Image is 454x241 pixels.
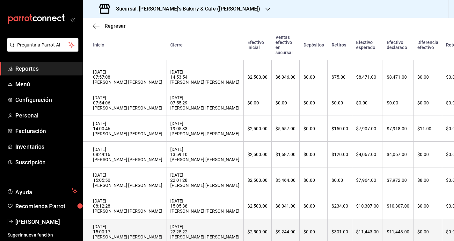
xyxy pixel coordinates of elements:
div: [DATE] 19:05:33 [PERSON_NAME] [PERSON_NAME] [170,121,239,136]
div: $0.00 [304,74,324,80]
div: $6,046.00 [275,74,296,80]
div: $8.00 [417,178,438,183]
div: $120.00 [332,152,348,157]
div: $0.00 [304,126,324,131]
span: Sugerir nueva función [8,232,77,238]
div: $11.00 [417,126,438,131]
div: [DATE] 14:53:54 [PERSON_NAME] [PERSON_NAME] [170,69,239,85]
div: $0.00 [304,229,324,234]
div: $0.00 [332,100,348,105]
div: $5,464.00 [275,178,296,183]
div: Cierre [170,42,240,47]
span: Suscripción [15,158,77,167]
div: $0.00 [332,178,348,183]
div: $8,471.00 [387,74,409,80]
div: $10,307.00 [356,203,379,209]
div: $0.00 [304,203,324,209]
div: $0.00 [417,74,438,80]
span: [PERSON_NAME] [15,217,77,226]
button: Pregunta a Parrot AI [7,38,78,52]
div: $2,500.00 [247,229,267,234]
div: $11,443.00 [387,229,409,234]
div: [DATE] 15:00:17 [PERSON_NAME] [PERSON_NAME] [93,224,162,239]
div: [DATE] 07:55:29 [PERSON_NAME] [PERSON_NAME] [170,95,239,110]
span: Regresar [105,23,126,29]
div: $0.00 [417,229,438,234]
div: $2,500.00 [247,203,267,209]
div: Diferencia efectivo [417,40,438,50]
div: [DATE] 15:05:50 [PERSON_NAME] [PERSON_NAME] [93,173,162,188]
div: $0.00 [304,152,324,157]
div: $7,918.00 [387,126,409,131]
div: [DATE] 08:12:28 [PERSON_NAME] [PERSON_NAME] [93,198,162,214]
div: $301.00 [332,229,348,234]
div: $2,500.00 [247,178,267,183]
div: [DATE] 22:25:22 [PERSON_NAME] [PERSON_NAME] [170,224,239,239]
div: [DATE] 13:59:10 [PERSON_NAME] [PERSON_NAME] [170,147,239,162]
div: $8,471.00 [356,74,379,80]
div: Efectivo esperado [356,40,379,50]
div: $75.00 [332,74,348,80]
div: $4,067.00 [356,152,379,157]
div: $234.00 [332,203,348,209]
h3: Sucursal: [PERSON_NAME]'s Bakery & Café ([PERSON_NAME]) [111,5,260,13]
span: Ayuda [15,187,69,195]
div: $0.00 [417,203,438,209]
div: $0.00 [275,100,296,105]
span: Inventarios [15,142,77,151]
div: $0.00 [417,100,438,105]
div: $4,067.00 [387,152,409,157]
div: [DATE] 14:00:46 [PERSON_NAME] [PERSON_NAME] [93,121,162,136]
div: Efectivo declarado [387,40,410,50]
div: $11,443.00 [356,229,379,234]
div: [DATE] 07:57:08 [PERSON_NAME] [PERSON_NAME] [93,69,162,85]
div: $2,500.00 [247,152,267,157]
a: Pregunta a Parrot AI [4,46,78,53]
div: [DATE] 15:05:38 [PERSON_NAME] [PERSON_NAME] [170,198,239,214]
span: Recomienda Parrot [15,202,77,210]
div: [DATE] 22:01:28 [PERSON_NAME] [PERSON_NAME] [170,173,239,188]
span: Facturación [15,127,77,135]
button: open_drawer_menu [70,17,75,22]
div: Inicio [93,42,163,47]
div: Retiros [332,42,348,47]
div: Depósitos [304,42,324,47]
div: $5,557.00 [275,126,296,131]
span: Menú [15,80,77,89]
div: Ventas efectivo en sucursal [275,35,296,55]
div: $0.00 [356,100,379,105]
span: Reportes [15,64,77,73]
div: $0.00 [247,100,267,105]
span: Configuración [15,96,77,104]
div: $2,500.00 [247,126,267,131]
div: $10,307.00 [387,203,409,209]
div: $2,500.00 [247,74,267,80]
div: $0.00 [304,178,324,183]
div: [DATE] 08:49:16 [PERSON_NAME] [PERSON_NAME] [93,147,162,162]
div: $150.00 [332,126,348,131]
div: $7,964.00 [356,178,379,183]
span: Pregunta a Parrot AI [17,42,69,48]
button: Regresar [93,23,126,29]
div: $0.00 [387,100,409,105]
span: Personal [15,111,77,120]
div: [DATE] 07:54:06 [PERSON_NAME] [PERSON_NAME] [93,95,162,110]
div: $8,041.00 [275,203,296,209]
div: $7,972.00 [387,178,409,183]
div: $0.00 [417,152,438,157]
div: $0.00 [304,100,324,105]
div: $7,907.00 [356,126,379,131]
div: $9,244.00 [275,229,296,234]
div: $1,687.00 [275,152,296,157]
div: Efectivo inicial [247,40,268,50]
